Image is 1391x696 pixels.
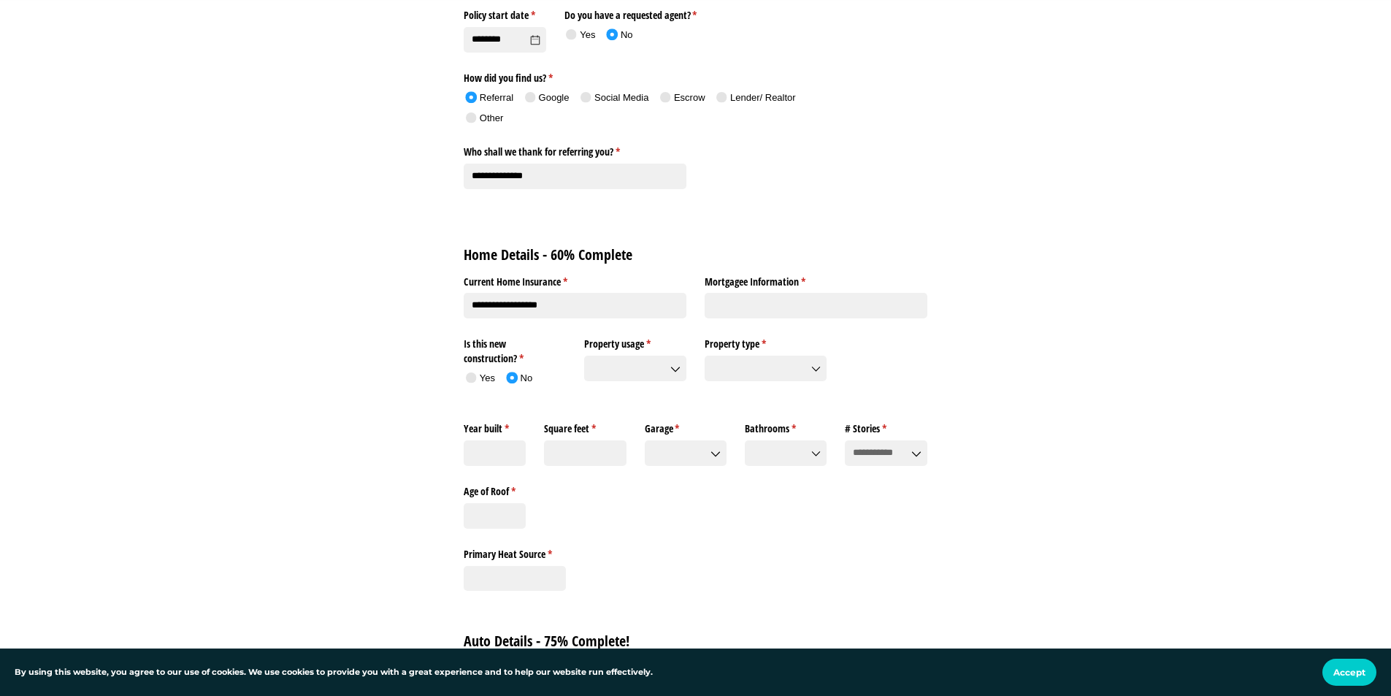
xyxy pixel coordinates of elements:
label: Primary Heat Source [464,542,566,561]
label: Property usage [584,332,686,351]
h2: Auto Details - 75% Complete! [464,631,927,651]
div: Lender/​ Realtor [730,91,796,104]
legend: Do you have a requested agent? [564,4,707,23]
p: By using this website, you agree to our use of cookies. We use cookies to provide you with a grea... [15,666,653,679]
div: Yes [580,28,595,42]
h2: Home Details - 60% Complete [464,245,927,265]
span: Accept [1333,667,1365,678]
label: Square feet [544,417,626,436]
div: No [621,28,633,42]
label: Garage [645,417,727,436]
div: Escrow [674,91,705,104]
label: Current Home Insurance [464,269,686,288]
div: Other [480,112,504,125]
legend: Is this new construction? [464,332,566,366]
label: Who shall we thank for referring you? [464,140,686,159]
label: Bathrooms [745,417,827,436]
label: Mortgagee Information [705,269,927,288]
label: # Stories [845,417,927,436]
button: Accept [1322,659,1376,686]
div: Google [539,91,570,104]
label: Property type [705,332,827,351]
div: Social Media [594,91,648,104]
div: Referral [480,91,513,104]
label: Age of Roof [464,480,526,499]
legend: How did you find us? [464,66,827,85]
div: Yes [480,372,495,385]
div: No [521,372,533,385]
label: Policy start date [464,4,545,23]
label: Year built [464,417,526,436]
